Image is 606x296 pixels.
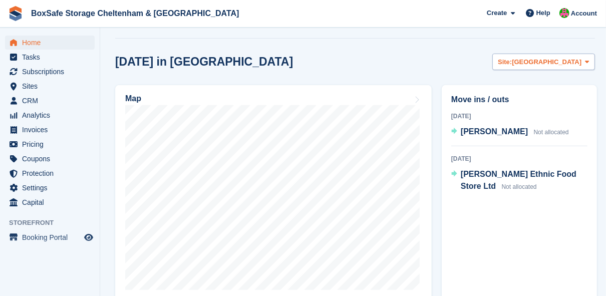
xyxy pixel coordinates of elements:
span: Not allocated [534,129,569,136]
h2: Move ins / outs [451,94,587,106]
div: [DATE] [451,112,587,121]
img: Andrew [559,8,569,18]
span: Storefront [9,218,100,228]
span: Not allocated [502,183,537,190]
span: Coupons [22,152,82,166]
span: Subscriptions [22,65,82,79]
a: menu [5,108,95,122]
a: menu [5,123,95,137]
a: menu [5,230,95,244]
span: Protection [22,166,82,180]
span: Analytics [22,108,82,122]
a: menu [5,137,95,151]
a: menu [5,195,95,209]
span: Sites [22,79,82,93]
span: [GEOGRAPHIC_DATA] [512,57,581,67]
a: menu [5,94,95,108]
a: [PERSON_NAME] Ethnic Food Store Ltd Not allocated [451,168,587,193]
a: menu [5,181,95,195]
a: menu [5,79,95,93]
a: menu [5,166,95,180]
span: Create [487,8,507,18]
span: Help [536,8,550,18]
span: CRM [22,94,82,108]
a: menu [5,65,95,79]
span: Settings [22,181,82,195]
span: Site: [498,57,512,67]
span: Invoices [22,123,82,137]
span: Pricing [22,137,82,151]
a: Preview store [83,231,95,243]
span: Account [571,9,597,19]
a: menu [5,152,95,166]
a: BoxSafe Storage Cheltenham & [GEOGRAPHIC_DATA] [27,5,243,22]
h2: [DATE] in [GEOGRAPHIC_DATA] [115,55,293,69]
div: [DATE] [451,154,587,163]
span: Tasks [22,50,82,64]
h2: Map [125,94,141,103]
button: Site: [GEOGRAPHIC_DATA] [492,54,595,70]
a: menu [5,36,95,50]
a: [PERSON_NAME] Not allocated [451,126,569,139]
span: Capital [22,195,82,209]
span: Booking Portal [22,230,82,244]
span: [PERSON_NAME] [461,127,528,136]
a: menu [5,50,95,64]
img: stora-icon-8386f47178a22dfd0bd8f6a31ec36ba5ce8667c1dd55bd0f319d3a0aa187defe.svg [8,6,23,21]
span: [PERSON_NAME] Ethnic Food Store Ltd [461,170,576,190]
span: Home [22,36,82,50]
